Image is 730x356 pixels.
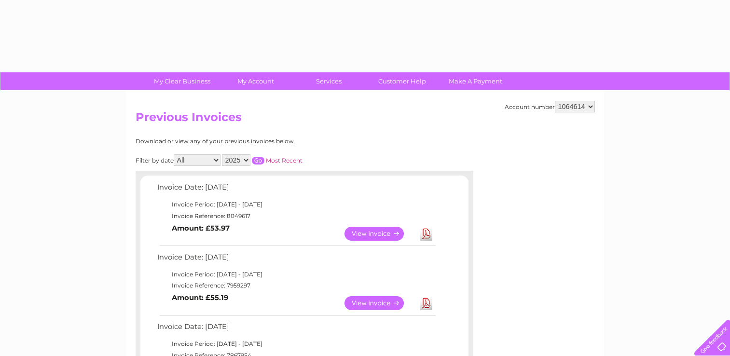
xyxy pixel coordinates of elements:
a: Download [420,227,432,241]
td: Invoice Period: [DATE] - [DATE] [155,199,437,210]
a: Make A Payment [436,72,515,90]
td: Invoice Reference: 8049617 [155,210,437,222]
b: Amount: £53.97 [172,224,230,233]
a: View [344,296,415,310]
div: Filter by date [136,154,389,166]
td: Invoice Period: [DATE] - [DATE] [155,269,437,280]
td: Invoice Date: [DATE] [155,181,437,199]
a: Most Recent [266,157,303,164]
a: Services [289,72,369,90]
a: Customer Help [362,72,442,90]
a: My Account [216,72,295,90]
a: Download [420,296,432,310]
a: View [344,227,415,241]
td: Invoice Reference: 7959297 [155,280,437,291]
td: Invoice Date: [DATE] [155,251,437,269]
a: My Clear Business [142,72,222,90]
b: Amount: £55.19 [172,293,228,302]
div: Account number [505,101,595,112]
h2: Previous Invoices [136,110,595,129]
div: Download or view any of your previous invoices below. [136,138,389,145]
td: Invoice Period: [DATE] - [DATE] [155,338,437,350]
td: Invoice Date: [DATE] [155,320,437,338]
